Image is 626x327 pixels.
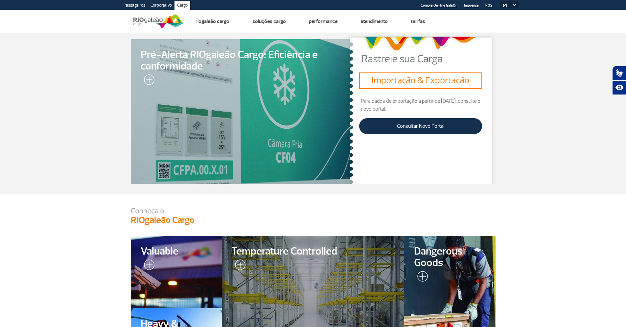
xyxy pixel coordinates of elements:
[464,3,479,8] a: Imprensa
[414,271,428,284] img: leia-mais
[131,207,496,215] p: Conheça o
[131,39,353,184] a: Pré-Alerta RIOgaleão Cargo: Eficiência e conformidade
[421,3,457,8] a: Compra On-line GaleOn
[612,80,626,95] button: Abrir recursos assistivos.
[141,74,154,88] img: leia-mais
[361,54,495,64] p: Rastreie sua Carga
[612,66,626,80] button: Abrir tradutor de língua de sinais.
[252,18,286,25] a: Soluções Cargo
[232,246,394,257] span: Temperature Controlled
[141,259,154,273] img: leia-mais
[612,66,626,95] div: Plugin de acessibilidade da Hand Talk.
[148,1,174,11] a: Corporativo
[485,3,493,8] a: RQS
[360,18,388,25] a: Atendimento
[362,34,479,54] img: grafismo
[131,215,496,226] h3: RIOgaleão Cargo
[141,49,343,72] span: Pré-Alerta RIOgaleão Cargo: Eficiência e conformidade
[309,18,337,25] a: Performance
[359,97,482,113] p: Para dados de exportação a partir de [DATE], consulte o novo portal:
[414,246,486,269] span: Dangerous Goods
[359,118,482,134] a: Consultar Novo Portal
[174,1,190,11] a: Cargo
[196,18,229,25] a: Riogaleão Cargo
[141,246,212,257] span: Valuable
[232,259,245,273] img: leia-mais
[121,1,148,11] a: Passageiros
[131,236,222,308] a: Valuable
[362,75,479,86] h3: Importação & Exportação
[411,18,425,25] a: Tarifas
